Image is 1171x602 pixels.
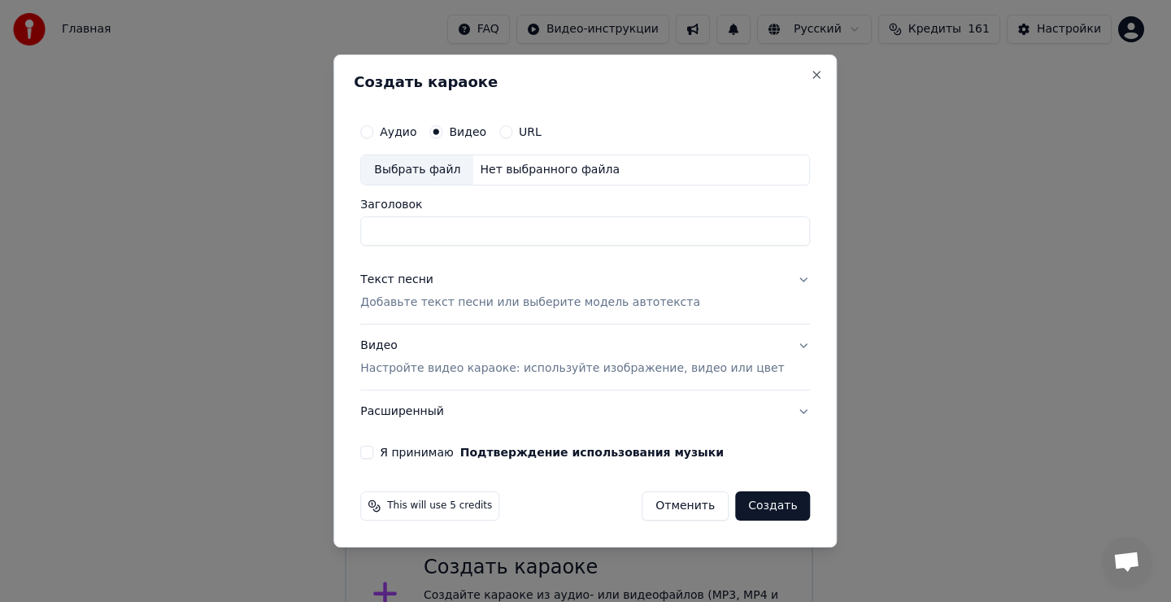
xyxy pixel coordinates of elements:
p: Настройте видео караоке: используйте изображение, видео или цвет [360,360,784,377]
button: Создать [735,491,810,521]
div: Видео [360,338,784,377]
div: Нет выбранного файла [473,162,626,178]
p: Добавьте текст песни или выберите модель автотекста [360,294,700,311]
span: This will use 5 credits [387,499,492,513]
button: Расширенный [360,390,810,433]
label: Заголовок [360,198,810,210]
div: Выбрать файл [361,155,473,185]
button: Текст песниДобавьте текст песни или выберите модель автотекста [360,259,810,324]
h2: Создать караоке [354,75,816,89]
label: Видео [449,126,486,137]
label: Я принимаю [380,447,724,458]
label: Аудио [380,126,416,137]
button: Отменить [642,491,729,521]
button: ВидеоНастройте видео караоке: используйте изображение, видео или цвет [360,325,810,390]
div: Текст песни [360,272,433,288]
button: Я принимаю [460,447,724,458]
label: URL [519,126,542,137]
